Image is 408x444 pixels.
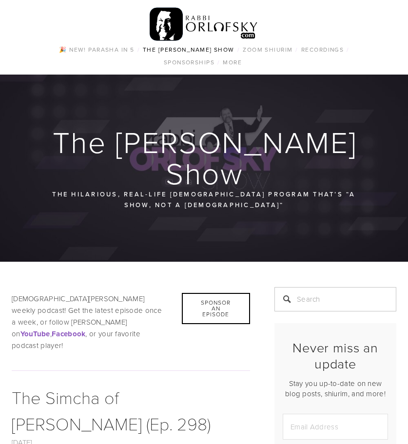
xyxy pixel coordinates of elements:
div: Sponsor an Episode [182,293,250,324]
p: The hilarious, real-life [DEMOGRAPHIC_DATA] program that’s “a show, not a [DEMOGRAPHIC_DATA]“ [50,189,358,211]
a: Zoom Shiurim [240,43,295,56]
p: Stay you up-to-date on new blog posts, shiurim, and more! [283,378,388,399]
h2: Never miss an update [283,340,388,371]
input: Email Address [283,414,388,440]
span: / [217,58,220,66]
span: / [347,45,349,54]
span: / [295,45,298,54]
span: / [137,45,140,54]
img: RabbiOrlofsky.com [150,5,258,43]
p: [DEMOGRAPHIC_DATA][PERSON_NAME] weekly podcast! Get the latest episode once a week, or follow [PE... [12,293,250,351]
a: Sponsorships [161,56,217,69]
a: More [220,56,245,69]
a: The [PERSON_NAME] Show [140,43,237,56]
a: 🎉 NEW! Parasha in 5 [56,43,137,56]
a: YouTube [20,328,50,339]
a: Facebook [52,328,85,339]
input: Search [274,287,396,311]
a: Recordings [298,43,347,56]
h1: The [PERSON_NAME] Show [12,126,397,189]
a: The Simcha of [PERSON_NAME] (Ep. 298) [12,385,211,435]
span: / [237,45,240,54]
